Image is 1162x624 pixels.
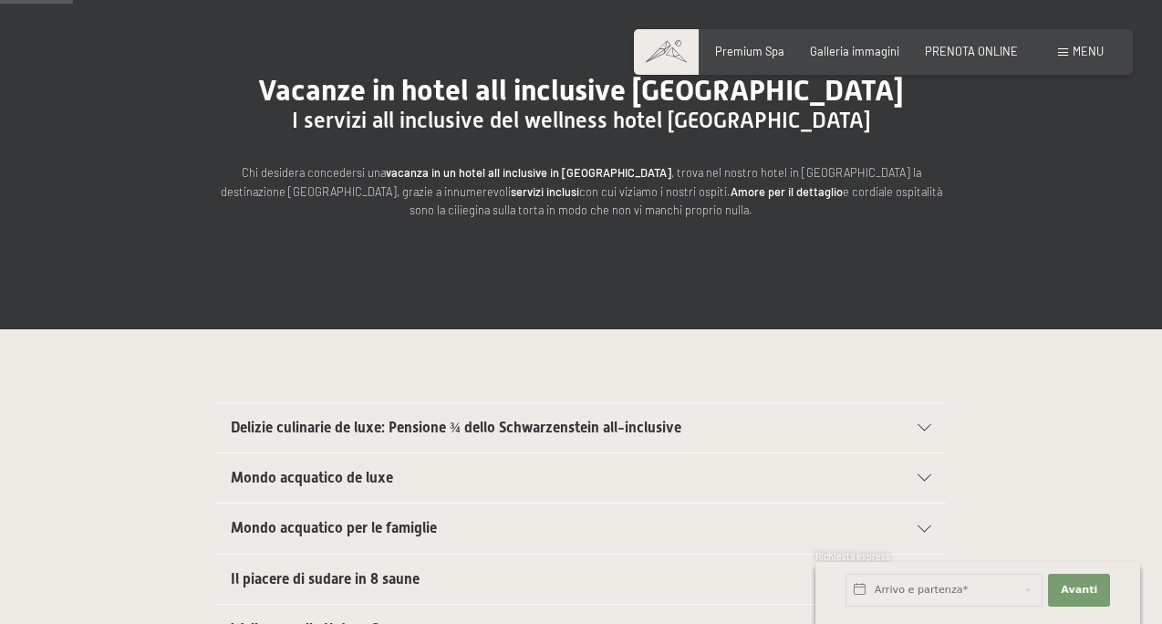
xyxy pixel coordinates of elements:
span: Richiesta express [815,551,890,562]
strong: Amore per il dettaglio [731,184,843,199]
button: Avanti [1048,574,1110,607]
p: Chi desidera concedersi una , trova nel nostro hotel in [GEOGRAPHIC_DATA] la destinazione [GEOGRA... [216,163,946,219]
strong: servizi inclusi [511,184,579,199]
span: Il piacere di sudare in 8 saune [231,570,420,588]
strong: vacanza in un hotel all inclusive in [GEOGRAPHIC_DATA] [386,165,671,180]
span: Mondo acquatico de luxe [231,469,393,486]
a: Galleria immagini [810,44,899,58]
span: Delizie culinarie de luxe: Pensione ¾ dello Schwarzenstein all-inclusive [231,419,681,436]
a: Premium Spa [715,44,784,58]
span: Menu [1073,44,1104,58]
span: Mondo acquatico per le famiglie [231,519,437,536]
span: Vacanze in hotel all inclusive [GEOGRAPHIC_DATA] [258,73,904,108]
span: Avanti [1061,583,1097,598]
a: PRENOTA ONLINE [925,44,1018,58]
span: I servizi all inclusive del wellness hotel [GEOGRAPHIC_DATA] [292,108,871,133]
